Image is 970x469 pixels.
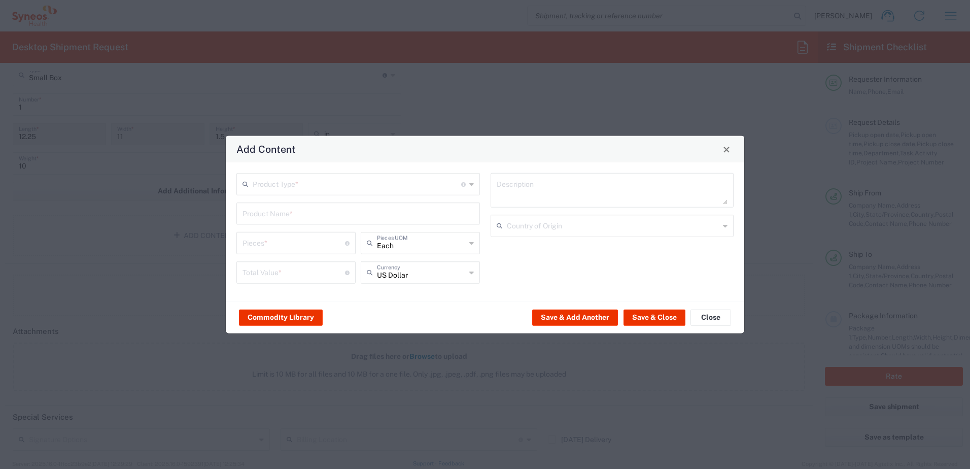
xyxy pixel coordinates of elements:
h4: Add Content [236,142,296,156]
button: Save & Close [623,309,685,325]
button: Commodity Library [239,309,323,325]
button: Save & Add Another [532,309,618,325]
button: Close [719,142,734,156]
button: Close [690,309,731,325]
